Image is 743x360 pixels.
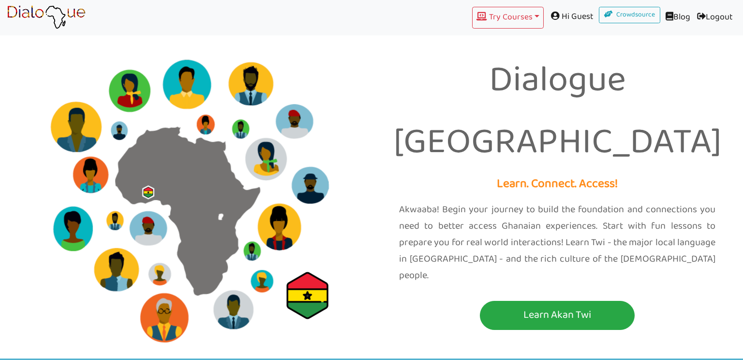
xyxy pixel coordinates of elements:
a: Crowdsource [599,7,661,23]
span: Hi Guest [544,7,599,27]
a: Logout [694,7,736,29]
a: Blog [660,7,694,29]
p: Learn Akan Twi [482,306,632,324]
p: Learn. Connect. Access! [379,174,736,195]
p: Dialogue [GEOGRAPHIC_DATA] [379,50,736,174]
img: learn African language platform app [7,5,86,30]
p: Akwaaba! Begin your journey to build the foundation and connections you need to better access Gha... [399,202,715,284]
button: Try Courses [472,7,544,29]
button: Learn Akan Twi [480,301,635,330]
